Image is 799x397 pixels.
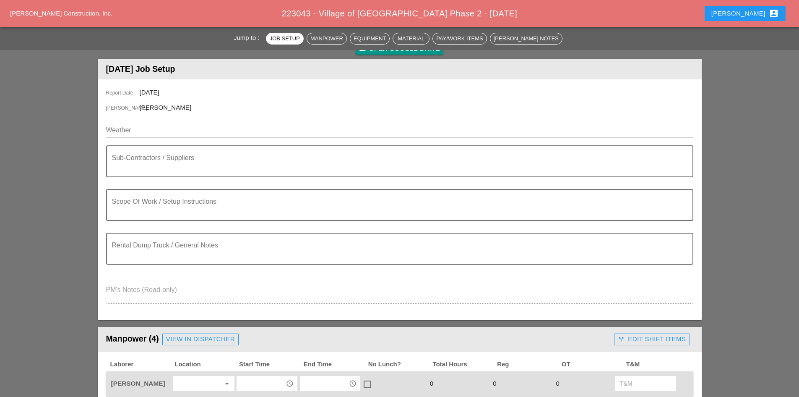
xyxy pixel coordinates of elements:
span: T&M [625,360,690,369]
span: OT [561,360,625,369]
textarea: Rental Dump Truck / General Notes [112,244,681,264]
textarea: PM's Notes (Read-only) [106,283,693,303]
span: 223043 - Village of [GEOGRAPHIC_DATA] Phase 2 - [DATE] [282,9,517,18]
i: call_split [618,336,625,343]
span: Jump to : [234,34,263,41]
span: Start Time [238,360,303,369]
span: [DATE] [140,89,159,96]
div: [PERSON_NAME] [711,8,779,18]
span: [PERSON_NAME] [106,104,140,112]
button: [PERSON_NAME] [705,6,786,21]
span: Report Date [106,89,140,97]
header: [DATE] Job Setup [98,59,702,79]
button: Equipment [350,33,390,45]
input: T&M [620,377,671,390]
button: Job Setup [266,33,304,45]
span: End Time [303,360,367,369]
span: [PERSON_NAME] [140,104,191,111]
button: [PERSON_NAME] Notes [490,33,562,45]
a: [PERSON_NAME] Construction, Inc. [10,10,112,17]
span: Laborer [109,360,174,369]
i: access_time [286,380,294,387]
span: Total Hours [432,360,496,369]
div: Equipment [354,34,386,43]
div: Material [396,34,426,43]
div: [PERSON_NAME] Notes [494,34,559,43]
div: Pay/Work Items [436,34,483,43]
i: arrow_drop_down [222,379,232,389]
textarea: Scope Of Work / Setup Instructions [112,200,681,220]
i: access_time [349,380,357,387]
button: Pay/Work Items [432,33,487,45]
span: No Lunch? [367,360,432,369]
button: Material [393,33,429,45]
span: [PERSON_NAME] [111,380,165,387]
div: Edit Shift Items [618,334,686,344]
span: 0 [427,380,437,387]
div: Manpower (4) [106,331,611,348]
span: 0 [489,380,500,387]
a: View in Dispatcher [162,334,239,345]
div: Manpower [310,34,343,43]
div: Job Setup [270,34,300,43]
span: Location [174,360,238,369]
div: View in Dispatcher [166,334,235,344]
button: Edit Shift Items [614,334,690,345]
input: Weather [106,124,682,137]
i: account_box [769,8,779,18]
span: 0 [553,380,563,387]
span: Reg [496,360,561,369]
button: Manpower [307,33,347,45]
textarea: Sub-Contractors / Suppliers [112,156,681,176]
